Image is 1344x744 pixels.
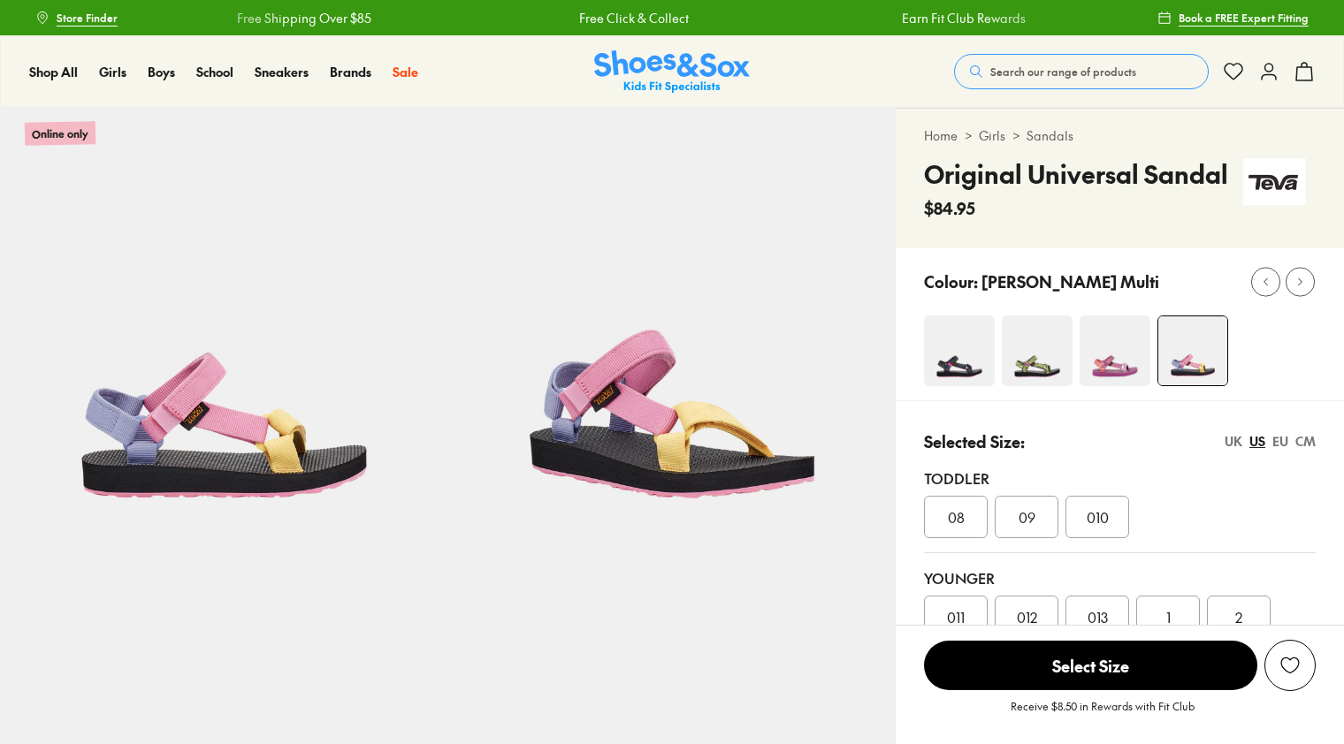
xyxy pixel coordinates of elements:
[1295,432,1316,451] div: CM
[1225,432,1242,451] div: UK
[924,196,975,220] span: $84.95
[1249,432,1265,451] div: US
[1017,606,1037,627] span: 012
[924,429,1025,453] p: Selected Size:
[148,63,175,81] a: Boys
[393,63,418,80] span: Sale
[924,567,1316,588] div: Younger
[1027,126,1073,145] a: Sandals
[1002,315,1073,386] img: 4-503110_1
[99,63,126,81] a: Girls
[1166,606,1171,627] span: 1
[981,270,1159,293] p: [PERSON_NAME] Multi
[99,63,126,80] span: Girls
[29,63,78,80] span: Shop All
[378,9,487,27] a: Free Click & Collect
[979,126,1005,145] a: Girls
[148,63,175,80] span: Boys
[1088,606,1108,627] span: 013
[1157,2,1309,34] a: Book a FREE Expert Fitting
[1087,506,1109,528] span: 010
[1231,156,1316,209] img: Vendor logo
[1272,432,1288,451] div: EU
[924,641,1257,690] span: Select Size
[1179,10,1309,26] span: Book a FREE Expert Fitting
[255,63,309,80] span: Sneakers
[1011,698,1195,730] p: Receive $8.50 in Rewards with Fit Club
[448,108,897,556] img: 5-399240_1
[1235,606,1242,627] span: 2
[594,50,750,94] img: SNS_Logo_Responsive.svg
[35,2,118,34] a: Store Finder
[924,270,978,293] p: Colour:
[330,63,371,80] span: Brands
[1019,506,1035,528] span: 09
[1264,640,1316,691] button: Add to Wishlist
[330,63,371,81] a: Brands
[924,640,1257,691] button: Select Size
[594,50,750,94] a: Shoes & Sox
[947,606,965,627] span: 011
[57,10,118,26] span: Store Finder
[990,64,1136,80] span: Search our range of products
[1158,316,1227,385] img: 4-399239_1
[196,63,233,81] a: School
[196,63,233,80] span: School
[924,467,1316,489] div: Toddler
[701,9,825,27] a: Earn Fit Club Rewards
[924,315,995,386] img: 4-503116_1
[393,63,418,81] a: Sale
[255,63,309,81] a: Sneakers
[35,9,170,27] a: Free Shipping Over $85
[25,121,95,145] p: Online only
[1080,315,1150,386] img: 4-551198_1
[1026,9,1160,27] a: Free Shipping Over $85
[924,126,958,145] a: Home
[924,126,1316,145] div: > >
[954,54,1209,89] button: Search our range of products
[924,156,1228,193] h4: Original Universal Sandal
[29,63,78,81] a: Shop All
[948,506,965,528] span: 08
